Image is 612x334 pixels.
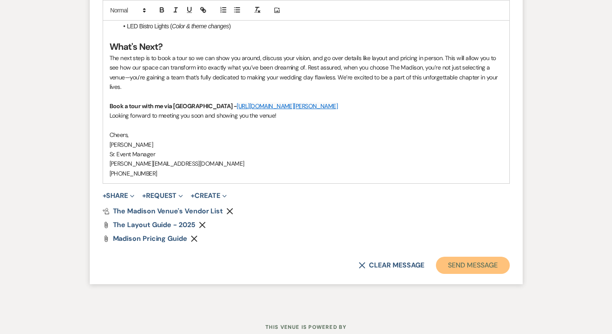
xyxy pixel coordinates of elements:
p: Looking forward to meeting you soon and showing you the venue! [110,111,503,120]
a: The Madison Venue's Vendor List [103,208,223,215]
strong: Book a tour with me via [GEOGRAPHIC_DATA] - [110,102,237,110]
li: LED Bistro Lights ( ) [118,21,503,31]
p: Cheers, [110,130,503,140]
span: Madison Pricing Guide [113,234,187,243]
span: + [103,192,107,199]
span: The Madison Venue's Vendor List [113,206,223,216]
strong: What's Next? [110,41,163,53]
p: [PERSON_NAME][EMAIL_ADDRESS][DOMAIN_NAME] [110,159,503,168]
p: Sr. Event Manager [110,149,503,159]
span: The Layout Guide - 2025 [113,220,195,229]
span: + [142,192,146,199]
button: Send Message [436,257,509,274]
button: Clear message [359,262,424,269]
button: Create [191,192,226,199]
button: Share [103,192,135,199]
p: [PHONE_NUMBER] [110,169,503,178]
a: [URL][DOMAIN_NAME][PERSON_NAME] [237,102,338,110]
span: + [191,192,195,199]
p: [PERSON_NAME] [110,140,503,149]
p: The next step is to book a tour so we can show you around, discuss your vision, and go over detai... [110,53,503,92]
em: Color & theme changes [172,23,229,30]
a: The Layout Guide - 2025 [113,222,195,228]
button: Request [142,192,183,199]
a: Madison Pricing Guide [113,235,187,242]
